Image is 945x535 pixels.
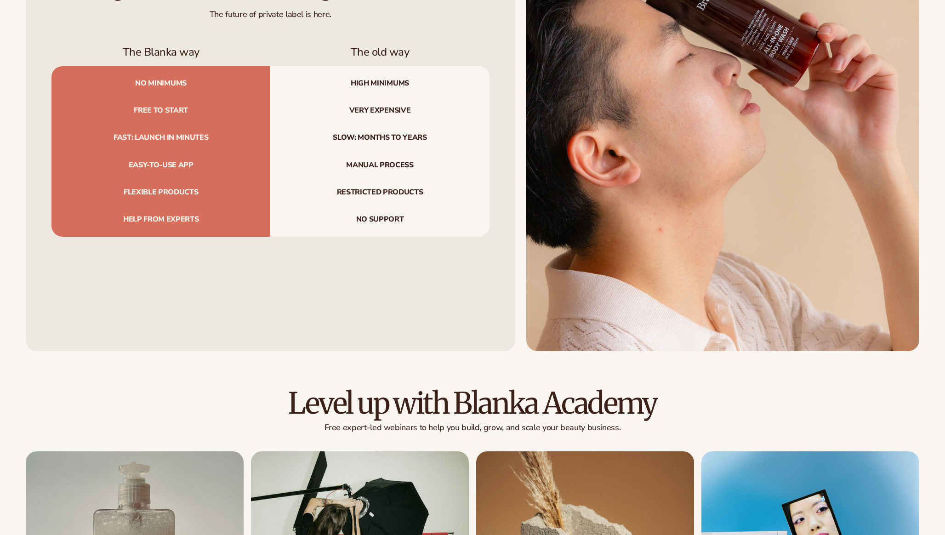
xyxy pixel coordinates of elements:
[51,206,270,237] span: Help from experts
[270,206,489,237] span: No support
[51,2,490,20] div: The future of private label is here.
[51,66,270,97] span: No minimums
[26,388,919,419] h2: Level up with Blanka Academy
[26,422,919,433] p: Free expert-led webinars to help you build, grow, and scale your beauty business.
[270,124,489,151] span: Slow: months to years
[51,124,270,151] span: Fast: launch in minutes
[270,46,489,59] h3: The old way
[51,97,270,124] span: Free to start
[270,179,489,206] span: Restricted products
[51,152,270,179] span: Easy-to-use app
[270,97,489,124] span: Very expensive
[270,66,489,97] span: High minimums
[51,179,270,206] span: Flexible products
[270,152,489,179] span: Manual process
[51,46,270,59] h3: The Blanka way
